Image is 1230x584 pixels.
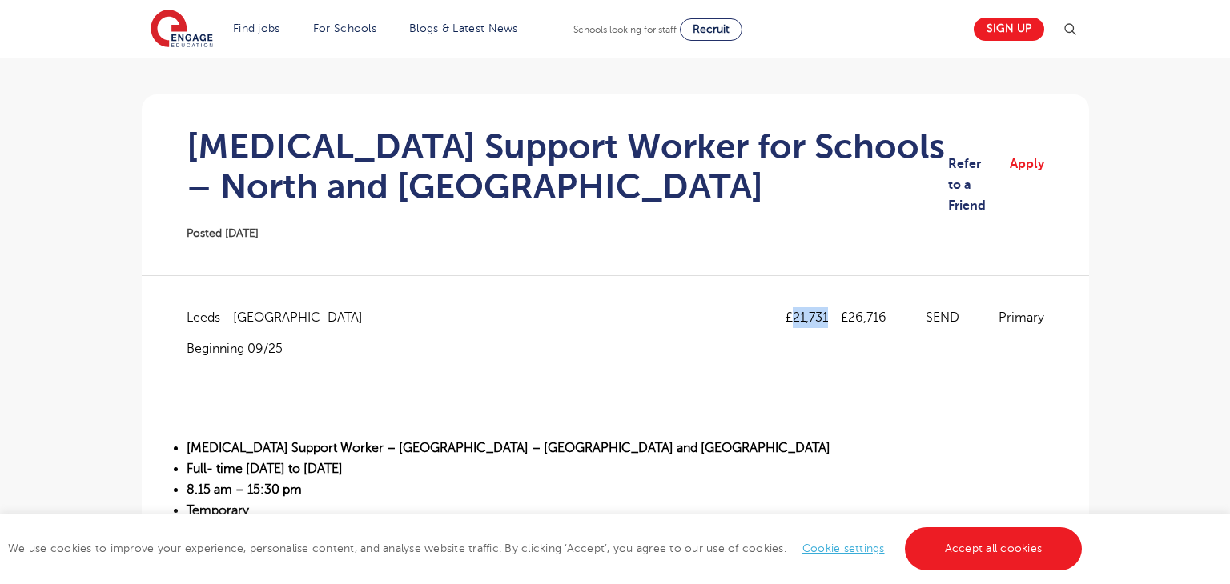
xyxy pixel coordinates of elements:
[187,462,343,476] strong: Full- time [DATE] to [DATE]
[187,126,948,206] h1: [MEDICAL_DATA] Support Worker for Schools – North and [GEOGRAPHIC_DATA]
[187,307,379,328] span: Leeds - [GEOGRAPHIC_DATA]
[233,22,280,34] a: Find jobs
[187,340,379,358] p: Beginning 09/25
[187,227,259,239] span: Posted [DATE]
[786,307,906,328] p: £21,731 - £26,716
[802,542,885,554] a: Cookie settings
[151,10,213,50] img: Engage Education
[8,542,1086,554] span: We use cookies to improve your experience, personalise content, and analyse website traffic. By c...
[409,22,518,34] a: Blogs & Latest News
[573,24,677,35] span: Schools looking for staff
[974,18,1044,41] a: Sign up
[999,307,1044,328] p: Primary
[680,18,742,41] a: Recruit
[1010,154,1044,217] a: Apply
[187,482,302,497] strong: 8.15 am – 15:30 pm
[313,22,376,34] a: For Schools
[187,503,249,518] strong: Temporary
[948,154,999,217] a: Refer to a Friend
[926,307,979,328] p: SEND
[693,23,730,35] span: Recruit
[187,441,830,455] strong: [MEDICAL_DATA] Support Worker – [GEOGRAPHIC_DATA] – [GEOGRAPHIC_DATA] and [GEOGRAPHIC_DATA]
[905,527,1083,570] a: Accept all cookies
